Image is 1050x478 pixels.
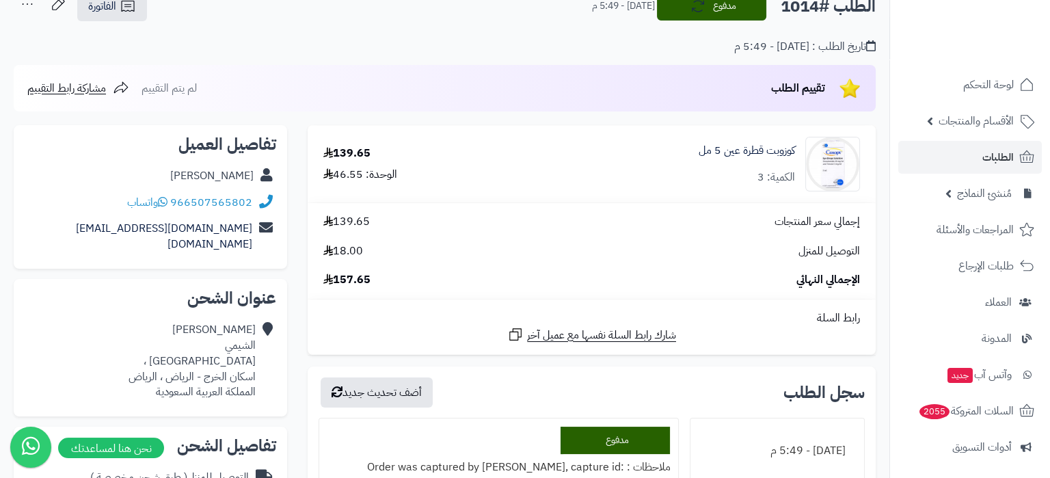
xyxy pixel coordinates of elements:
a: العملاء [898,286,1042,319]
span: أدوات التسويق [952,438,1012,457]
div: تاريخ الطلب : [DATE] - 5:49 م [734,39,876,55]
a: واتساب [127,194,167,211]
img: 531337ada73b280e76a4c99adcb20847243e-90x90.jpg [806,137,859,191]
a: الطلبات [898,141,1042,174]
div: الوحدة: 46.55 [323,167,397,183]
div: [PERSON_NAME] الشيمي [GEOGRAPHIC_DATA] ، اسكان الخرج - الرياض ، الرياض المملكة العربية السعودية [129,322,256,400]
a: [DOMAIN_NAME][EMAIL_ADDRESS][DOMAIN_NAME] [76,220,252,252]
a: 966507565802 [170,194,252,211]
div: رابط السلة [313,310,870,326]
h2: تفاصيل العميل [25,136,276,152]
img: logo-2.png [957,10,1037,39]
a: [PERSON_NAME] [170,168,254,184]
span: الأقسام والمنتجات [939,111,1014,131]
span: 18.00 [323,243,363,259]
span: 157.65 [323,272,371,288]
span: الطلبات [982,148,1014,167]
span: المراجعات والأسئلة [937,220,1014,239]
div: 139.65 [323,146,371,161]
button: أضف تحديث جديد [321,377,433,408]
span: المدونة [982,329,1012,348]
div: مدفوع [561,427,670,454]
span: إجمالي سعر المنتجات [775,214,860,230]
span: مُنشئ النماذج [957,184,1012,203]
a: السلات المتروكة2055 [898,395,1042,427]
span: الإجمالي النهائي [796,272,860,288]
a: طلبات الإرجاع [898,250,1042,282]
span: مشاركة رابط التقييم [27,80,106,96]
a: أدوات التسويق [898,431,1042,464]
a: مشاركة رابط التقييم [27,80,129,96]
span: 2055 [918,403,951,420]
span: وآتس آب [946,365,1012,384]
div: الكمية: 3 [757,170,795,185]
h2: عنوان الشحن [25,290,276,306]
a: كوزوبت قطرة عين 5 مل [699,143,795,159]
span: لوحة التحكم [963,75,1014,94]
span: 139.65 [323,214,370,230]
a: لوحة التحكم [898,68,1042,101]
div: [DATE] - 5:49 م [699,438,856,464]
span: التوصيل للمنزل [798,243,860,259]
a: شارك رابط السلة نفسها مع عميل آخر [507,326,676,343]
a: المدونة [898,322,1042,355]
h3: سجل الطلب [783,384,865,401]
span: السلات المتروكة [918,401,1014,421]
a: المراجعات والأسئلة [898,213,1042,246]
span: العملاء [985,293,1012,312]
span: طلبات الإرجاع [958,256,1014,276]
span: لم يتم التقييم [142,80,197,96]
span: جديد [947,368,973,383]
span: شارك رابط السلة نفسها مع عميل آخر [527,328,676,343]
span: تقييم الطلب [771,80,825,96]
a: وآتس آبجديد [898,358,1042,391]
